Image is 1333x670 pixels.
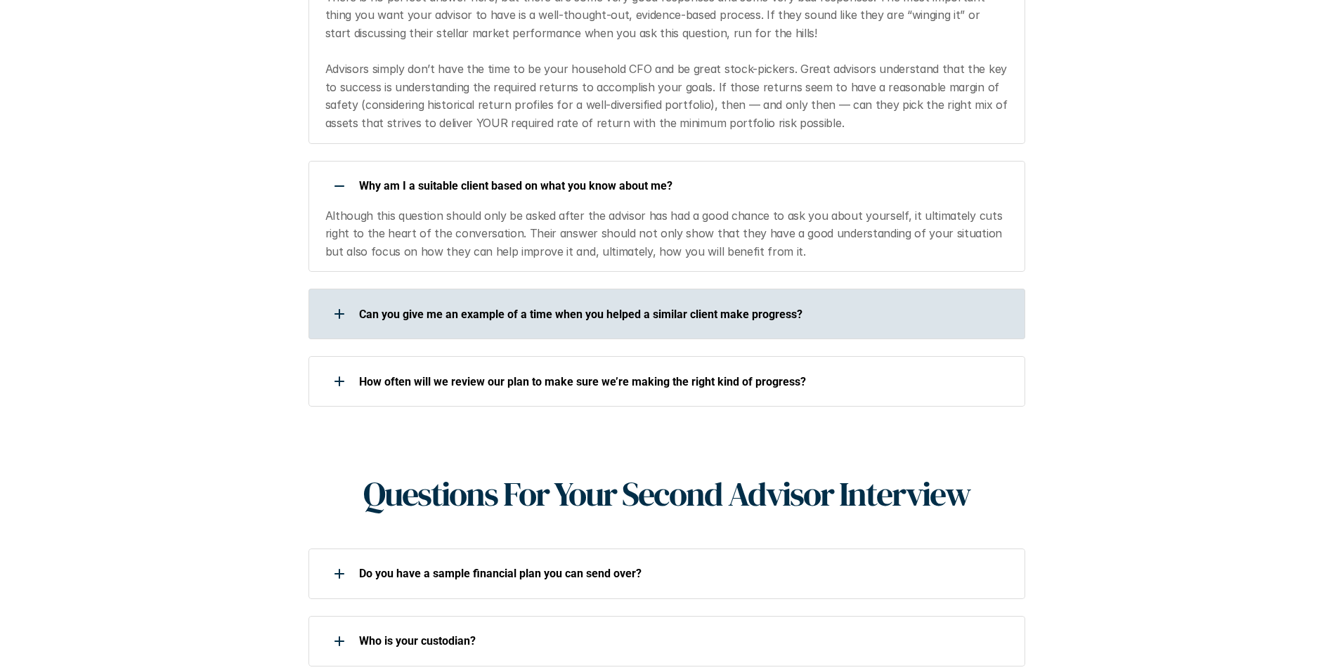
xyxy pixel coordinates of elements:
p: Who is your custodian? [359,634,1007,648]
p: Can you give me an example of a time when you helped a similar client make progress? [359,308,1007,321]
p: Why am I a suitable client based on what you know about me? [359,179,1007,192]
p: Although this question should only be asked after the advisor has had a good chance to ask you ab... [325,207,1008,261]
h1: Questions For Your Second Advisor Interview [363,474,970,515]
p: Do you have a sample financial plan you can send over? [359,567,1007,580]
p: How often will we review our plan to make sure we’re making the right kind of progress? [359,375,1007,388]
